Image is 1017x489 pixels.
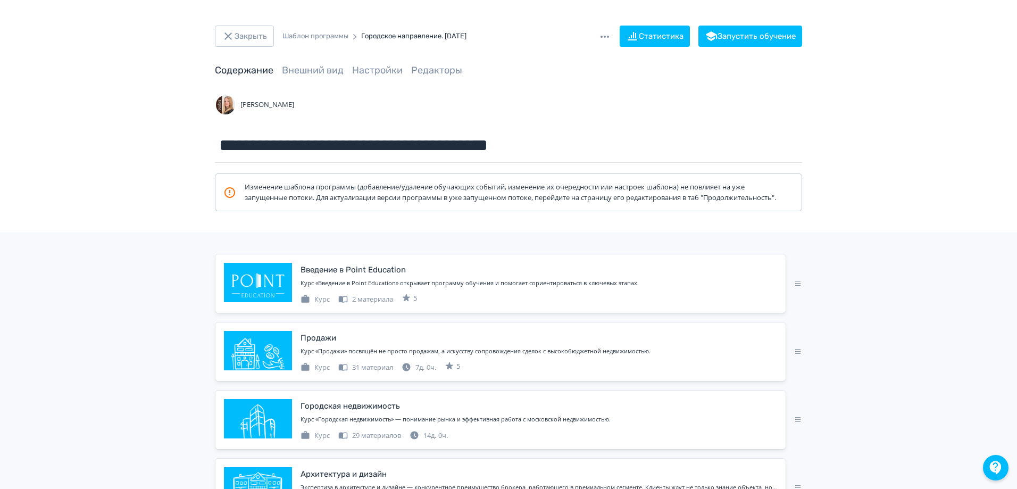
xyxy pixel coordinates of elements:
div: Курс «Введение в Point Education» открывает программу обучения и помогает сориентироваться в ключ... [301,279,777,288]
a: Редакторы [411,64,462,76]
div: Городское направление. [DATE] [361,31,466,42]
div: 31 материал [338,362,393,373]
button: Запустить обучение [698,26,802,47]
div: 29 материалов [338,430,401,441]
div: Архитектура и дизайн [301,468,387,480]
div: Введение в Point Education [301,264,406,276]
span: 0ч. [438,430,448,440]
div: 2 материала [338,294,393,305]
a: Внешний вид [282,64,344,76]
div: Шаблон программы [282,31,348,42]
div: Курс «Продажи» посвящён не просто продажам, а искусству сопровождения сделок с высокобюджетной не... [301,347,777,356]
div: Курс [301,430,330,441]
div: Продажи [301,332,336,344]
button: Закрыть [215,26,274,47]
div: Курс [301,294,330,305]
img: Avatar [215,94,236,115]
button: Статистика [620,26,690,47]
div: Изменение шаблона программы (добавление/удаление обучающих событий, изменение их очередности или ... [223,182,777,203]
div: Городская недвижимость [301,400,400,412]
div: Курс [301,362,330,373]
span: [PERSON_NAME] [240,100,294,110]
div: Курс «Городская недвижимость» — понимание рынка и эффективная работа с московской недвижимостью. [301,415,777,424]
span: 7д. [415,362,424,372]
span: 5 [413,293,417,304]
span: 0ч. [427,362,436,372]
a: Содержание [215,64,273,76]
a: Настройки [352,64,403,76]
span: 5 [456,361,460,372]
span: 14д. [423,430,436,440]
